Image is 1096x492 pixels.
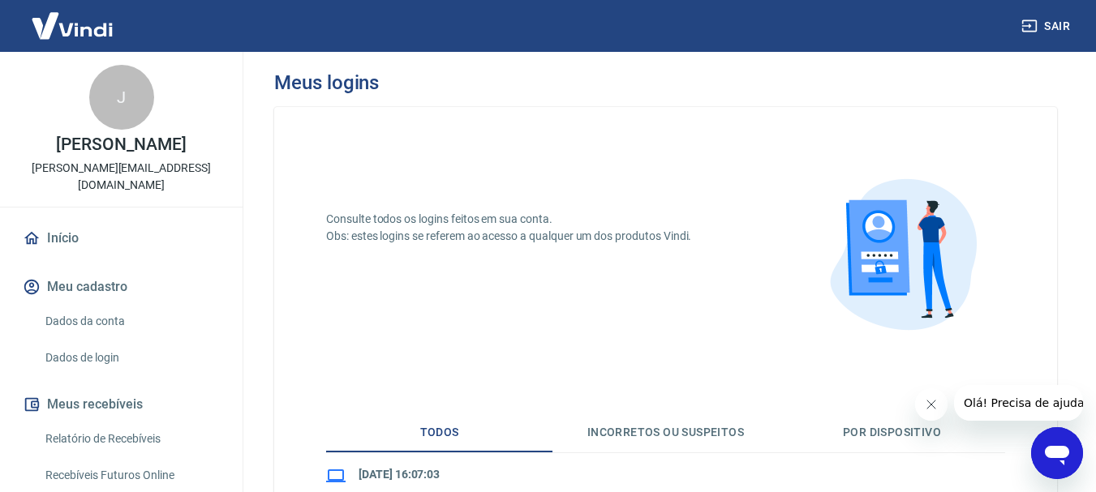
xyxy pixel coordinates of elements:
[39,341,223,374] a: Dados de login
[779,413,1005,452] button: Por dispositivo
[915,388,948,421] iframe: Fechar mensagem
[1018,11,1077,41] button: Sair
[326,211,691,245] p: Consulte todos os logins feitos em sua conta. Obs: estes logins se referem ao acesso a qualquer u...
[802,159,1005,362] img: logins.cdfbea16a7fea1d4e4a2.png
[13,160,230,194] p: [PERSON_NAME][EMAIL_ADDRESS][DOMAIN_NAME]
[19,269,223,305] button: Meu cadastro
[359,466,580,483] p: [DATE] 16:07:03
[39,305,223,338] a: Dados da conta
[326,413,552,452] button: Todos
[19,387,223,422] button: Meus recebíveis
[89,65,154,130] div: J
[1031,427,1083,479] iframe: Botão para abrir a janela de mensagens
[274,71,379,94] h3: Meus logins
[56,136,186,153] p: [PERSON_NAME]
[10,11,136,24] span: Olá! Precisa de ajuda?
[19,220,223,256] a: Início
[552,413,779,452] button: Incorretos ou suspeitos
[39,459,223,492] a: Recebíveis Futuros Online
[39,422,223,456] a: Relatório de Recebíveis
[19,1,125,50] img: Vindi
[954,385,1083,421] iframe: Mensagem da empresa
